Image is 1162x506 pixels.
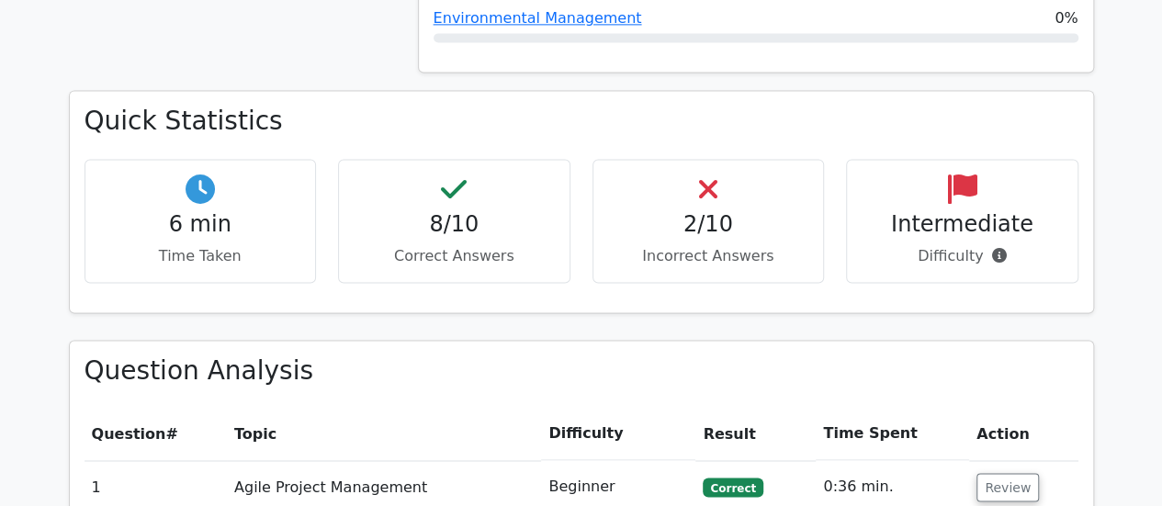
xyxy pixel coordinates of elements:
[695,408,816,460] th: Result
[85,408,227,460] th: #
[100,211,301,238] h4: 6 min
[703,478,762,496] span: Correct
[85,355,1078,387] h3: Question Analysis
[541,408,695,460] th: Difficulty
[92,425,166,443] span: Question
[969,408,1077,460] th: Action
[862,245,1063,267] p: Difficulty
[816,408,969,460] th: Time Spent
[354,245,555,267] p: Correct Answers
[354,211,555,238] h4: 8/10
[976,473,1039,501] button: Review
[608,211,809,238] h4: 2/10
[227,408,541,460] th: Topic
[608,245,809,267] p: Incorrect Answers
[434,9,642,27] a: Environmental Management
[85,106,1078,137] h3: Quick Statistics
[100,245,301,267] p: Time Taken
[862,211,1063,238] h4: Intermediate
[1055,7,1077,29] span: 0%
